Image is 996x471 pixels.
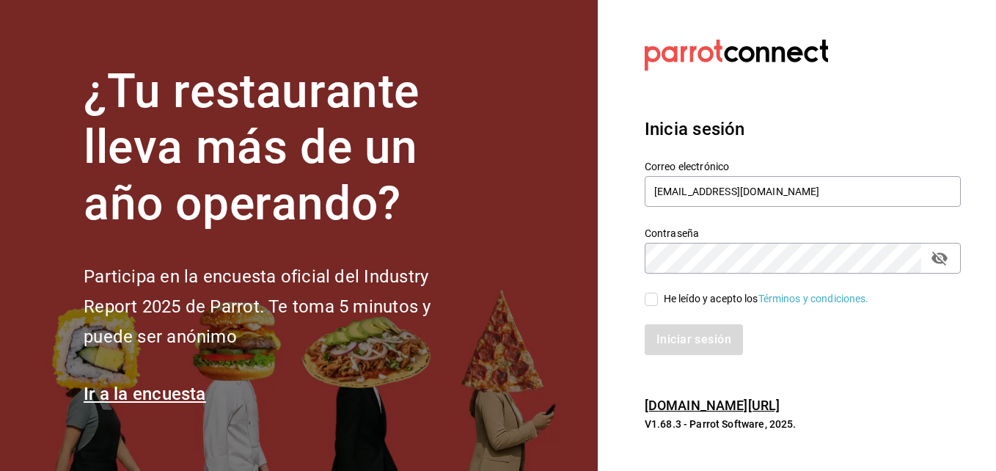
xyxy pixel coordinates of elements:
button: passwordField [927,246,952,271]
label: Correo electrónico [645,161,961,171]
input: Ingresa tu correo electrónico [645,176,961,207]
div: He leído y acepto los [664,291,869,307]
label: Contraseña [645,227,961,238]
p: V1.68.3 - Parrot Software, 2025. [645,417,961,431]
h3: Inicia sesión [645,116,961,142]
h2: Participa en la encuesta oficial del Industry Report 2025 de Parrot. Te toma 5 minutos y puede se... [84,262,480,351]
a: [DOMAIN_NAME][URL] [645,398,780,413]
a: Ir a la encuesta [84,384,206,404]
a: Términos y condiciones. [758,293,869,304]
h1: ¿Tu restaurante lleva más de un año operando? [84,64,480,233]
